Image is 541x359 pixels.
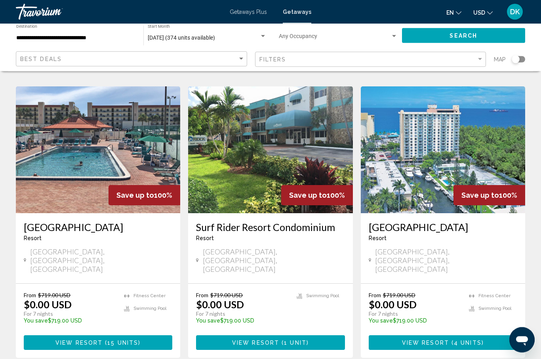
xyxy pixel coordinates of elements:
[24,299,72,311] p: $0.00 USD
[478,294,511,299] span: Fitness Center
[230,9,267,15] a: Getaways Plus
[478,306,511,311] span: Swimming Pool
[259,56,286,63] span: Filters
[369,311,461,318] p: For 7 nights
[203,248,345,274] span: [GEOGRAPHIC_DATA], [GEOGRAPHIC_DATA], [GEOGRAPHIC_DATA]
[210,292,243,299] span: $719.00 USD
[369,299,417,311] p: $0.00 USD
[383,292,415,299] span: $719.00 USD
[306,294,339,299] span: Swimming Pool
[20,56,245,63] mat-select: Sort by
[369,318,461,324] p: $719.00 USD
[196,318,220,324] span: You save
[116,191,154,200] span: Save up to
[38,292,70,299] span: $719.00 USD
[281,185,353,206] div: 100%
[402,28,526,43] button: Search
[446,10,454,16] span: en
[369,235,387,242] span: Resort
[196,336,345,350] button: View Resort(1 unit)
[24,235,42,242] span: Resort
[196,235,214,242] span: Resort
[494,54,506,65] span: Map
[24,311,116,318] p: For 7 nights
[369,222,517,233] a: [GEOGRAPHIC_DATA]
[30,248,172,274] span: [GEOGRAPHIC_DATA], [GEOGRAPHIC_DATA], [GEOGRAPHIC_DATA]
[375,248,517,274] span: [GEOGRAPHIC_DATA], [GEOGRAPHIC_DATA], [GEOGRAPHIC_DATA]
[454,340,482,346] span: 4 units
[107,340,138,346] span: 15 units
[55,340,103,346] span: View Resort
[369,336,517,350] button: View Resort(4 units)
[283,9,311,15] a: Getaways
[109,185,180,206] div: 100%
[196,318,288,324] p: $719.00 USD
[232,340,279,346] span: View Resort
[255,52,486,68] button: Filter
[16,87,180,214] img: DS86E01X.jpg
[24,318,48,324] span: You save
[196,292,208,299] span: From
[196,222,345,233] a: Surf Rider Resort Condominium
[20,56,62,62] span: Best Deals
[473,7,493,18] button: Change currency
[24,318,116,324] p: $719.00 USD
[402,340,449,346] span: View Resort
[16,4,222,20] a: Travorium
[505,4,525,20] button: User Menu
[446,7,461,18] button: Change language
[24,336,172,350] button: View Resort(15 units)
[461,191,499,200] span: Save up to
[133,294,166,299] span: Fitness Center
[284,340,307,346] span: 1 unit
[148,34,215,41] span: [DATE] (374 units available)
[133,306,166,311] span: Swimming Pool
[449,340,484,346] span: ( )
[450,33,477,39] span: Search
[509,327,535,353] iframe: Button to launch messaging window
[369,318,393,324] span: You save
[196,299,244,311] p: $0.00 USD
[361,87,525,214] img: 2121E01L.jpg
[24,292,36,299] span: From
[188,87,352,214] img: 0761E01X.jpg
[473,10,485,16] span: USD
[196,311,288,318] p: For 7 nights
[369,292,381,299] span: From
[103,340,141,346] span: ( )
[24,222,172,233] a: [GEOGRAPHIC_DATA]
[453,185,525,206] div: 100%
[289,191,327,200] span: Save up to
[279,340,309,346] span: ( )
[510,8,520,16] span: DK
